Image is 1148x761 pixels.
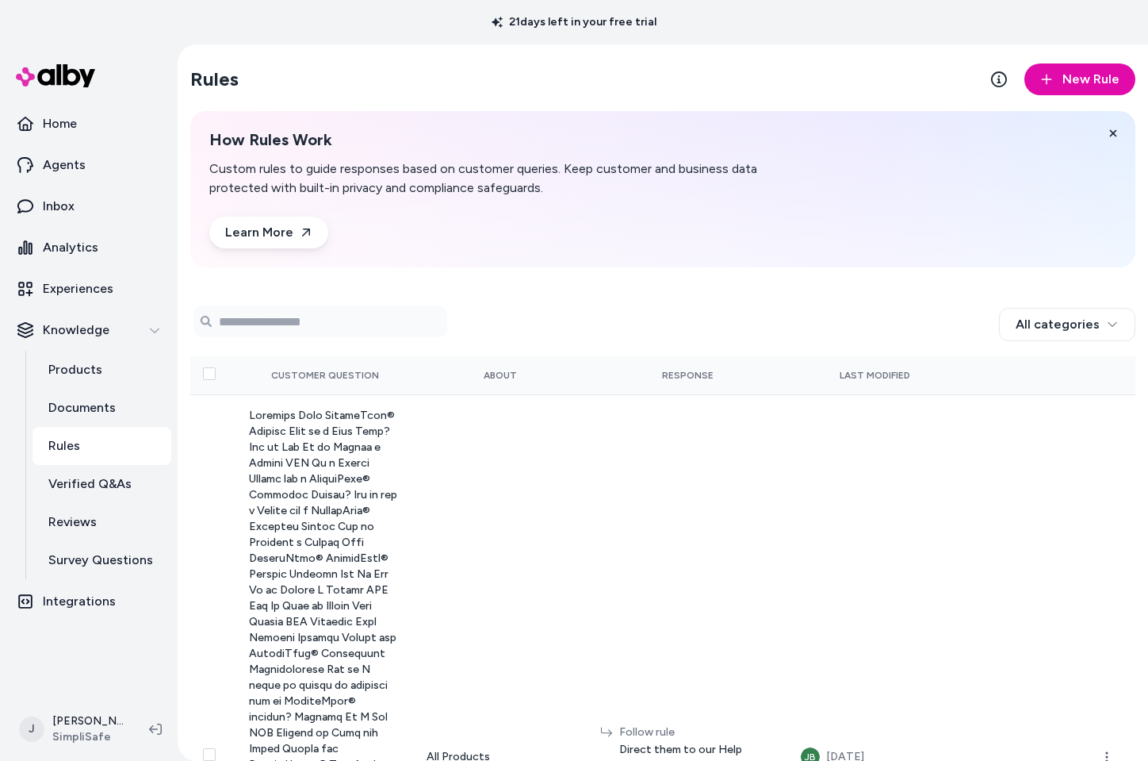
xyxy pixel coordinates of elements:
a: Documents [33,389,171,427]
h2: Rules [190,67,239,92]
p: Custom rules to guide responses based on customer queries. Keep customer and business data protec... [209,160,818,198]
div: Last Modified [801,369,949,382]
a: Rules [33,427,171,465]
img: alby Logo [16,64,95,87]
p: Inbox [43,197,75,216]
p: Integrations [43,592,116,611]
p: Verified Q&As [48,475,132,494]
a: Experiences [6,270,171,308]
div: Follow rule [619,724,775,740]
a: Integrations [6,582,171,621]
p: Products [48,360,102,379]
div: Customer Question [249,369,401,382]
a: Products [33,351,171,389]
p: 21 days left in your free trial [482,14,666,30]
button: All categories [999,308,1135,341]
p: Knowledge [43,321,109,340]
p: Experiences [43,279,113,298]
p: [PERSON_NAME] [52,713,124,729]
p: Survey Questions [48,551,153,570]
a: Reviews [33,503,171,541]
a: Home [6,105,171,143]
a: Agents [6,146,171,184]
a: Analytics [6,229,171,267]
p: Home [43,114,77,133]
h2: How Rules Work [209,130,818,150]
button: Select row [203,748,216,761]
p: Agents [43,156,86,175]
a: Verified Q&As [33,465,171,503]
span: New Rule [1062,70,1119,89]
a: Survey Questions [33,541,171,579]
p: Reviews [48,513,97,532]
p: Rules [48,436,80,455]
a: Learn More [209,217,328,248]
button: Knowledge [6,311,171,349]
div: Response [600,369,775,382]
button: J[PERSON_NAME]SimpliSafe [10,704,136,755]
span: SimpliSafe [52,729,124,745]
p: Documents [48,398,116,417]
span: J [19,717,44,742]
a: Inbox [6,187,171,225]
button: Select all [203,367,216,380]
button: New Rule [1024,63,1135,95]
div: About [427,369,575,382]
p: Analytics [43,238,98,257]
